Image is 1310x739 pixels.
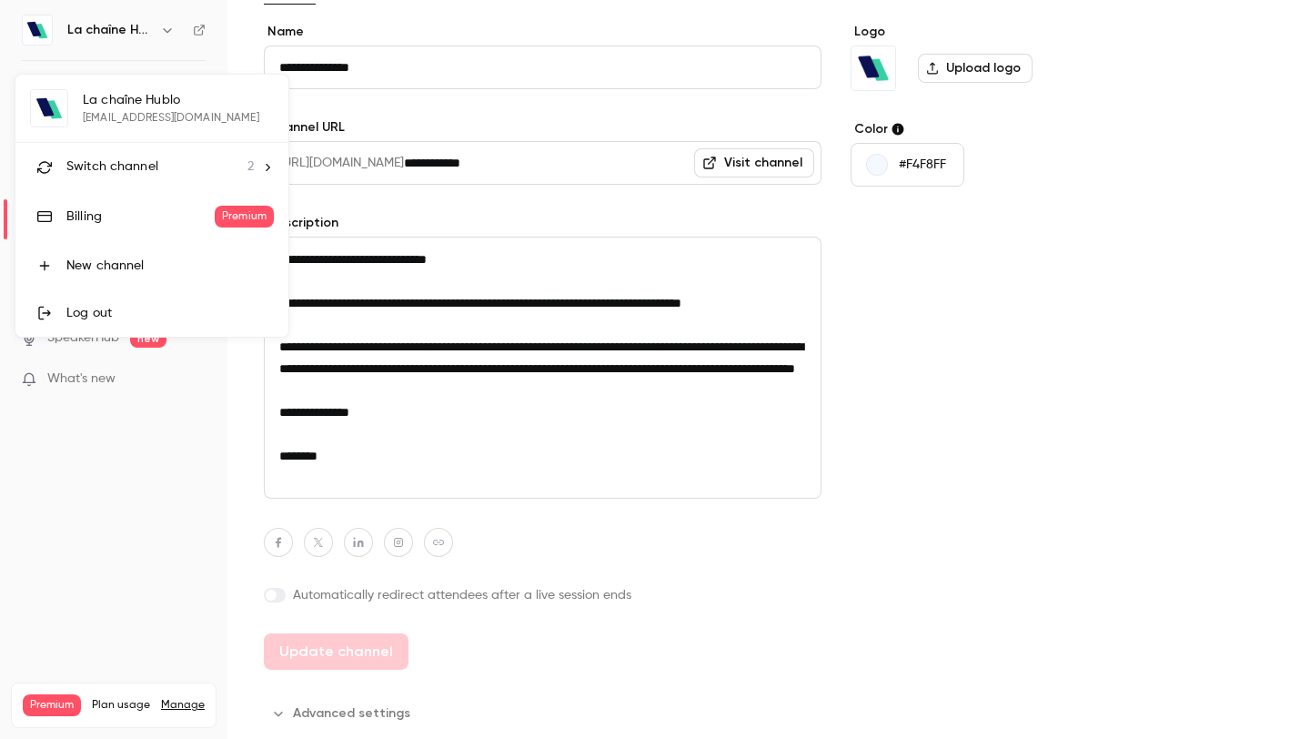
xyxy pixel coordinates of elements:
span: 2 [247,157,254,177]
div: New channel [66,257,274,275]
div: Billing [66,208,215,226]
div: Log out [66,304,274,322]
span: Premium [215,206,274,228]
span: Switch channel [66,157,158,177]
